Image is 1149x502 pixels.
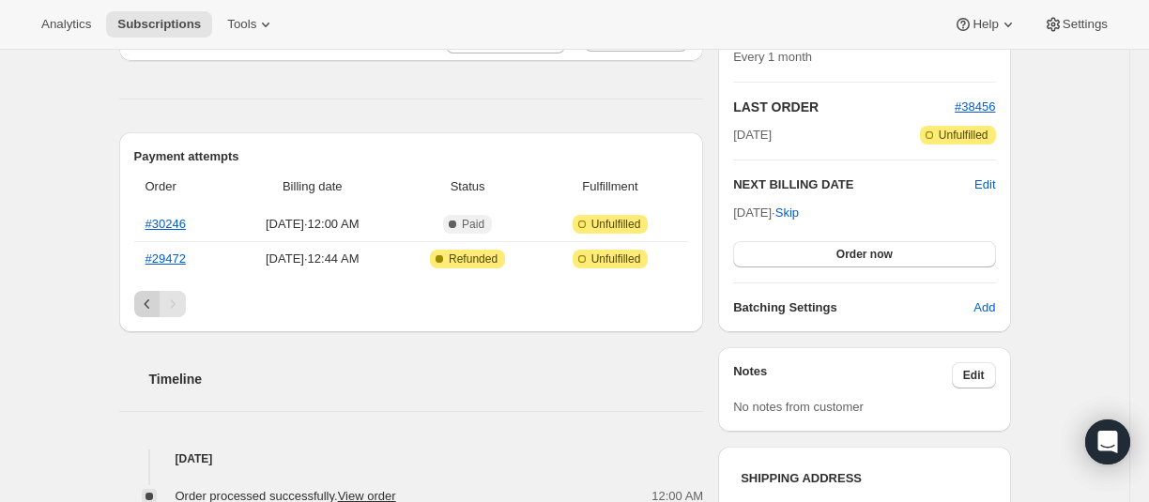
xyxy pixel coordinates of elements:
span: [DATE] · [733,205,799,220]
button: Subscriptions [106,11,212,38]
span: Fulfillment [544,177,677,196]
a: #30246 [146,217,186,231]
h2: Payment attempts [134,147,689,166]
button: Edit [952,362,996,388]
span: Help [973,17,998,32]
h3: Notes [733,362,952,388]
span: Unfulfilled [591,251,641,266]
span: Subscriptions [117,17,201,32]
a: #29472 [146,251,186,266]
span: Add [973,298,995,317]
button: Order now [733,241,995,267]
span: Settings [1063,17,1108,32]
button: Add [962,293,1006,323]
span: Order now [836,247,893,262]
span: Edit [963,368,985,383]
span: [DATE] · 12:44 AM [233,250,391,268]
span: Unfulfilled [591,217,641,232]
a: #38456 [955,99,995,114]
div: Open Intercom Messenger [1085,419,1130,464]
button: Tools [216,11,286,38]
button: Settings [1033,11,1119,38]
span: Analytics [41,17,91,32]
button: Edit [974,175,995,194]
span: Skip [775,204,799,222]
span: Billing date [233,177,391,196]
h2: Timeline [149,370,704,388]
span: Unfulfilled [939,128,988,143]
button: Analytics [30,11,102,38]
h3: SHIPPING ADDRESS [741,469,988,488]
span: [DATE] [733,126,772,145]
button: Help [942,11,1028,38]
button: Previous [134,291,161,317]
h4: [DATE] [119,449,704,468]
span: Paid [462,217,484,232]
span: [DATE] · 12:00 AM [233,215,391,234]
span: Tools [227,17,256,32]
button: #38456 [955,98,995,116]
button: Skip [764,198,810,228]
span: Status [403,177,532,196]
span: Every 1 month [733,50,812,64]
h2: LAST ORDER [733,98,955,116]
h6: Batching Settings [733,298,973,317]
span: No notes from customer [733,400,864,414]
nav: Pagination [134,291,689,317]
h2: NEXT BILLING DATE [733,175,974,194]
th: Order [134,166,228,207]
span: Refunded [449,251,498,266]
